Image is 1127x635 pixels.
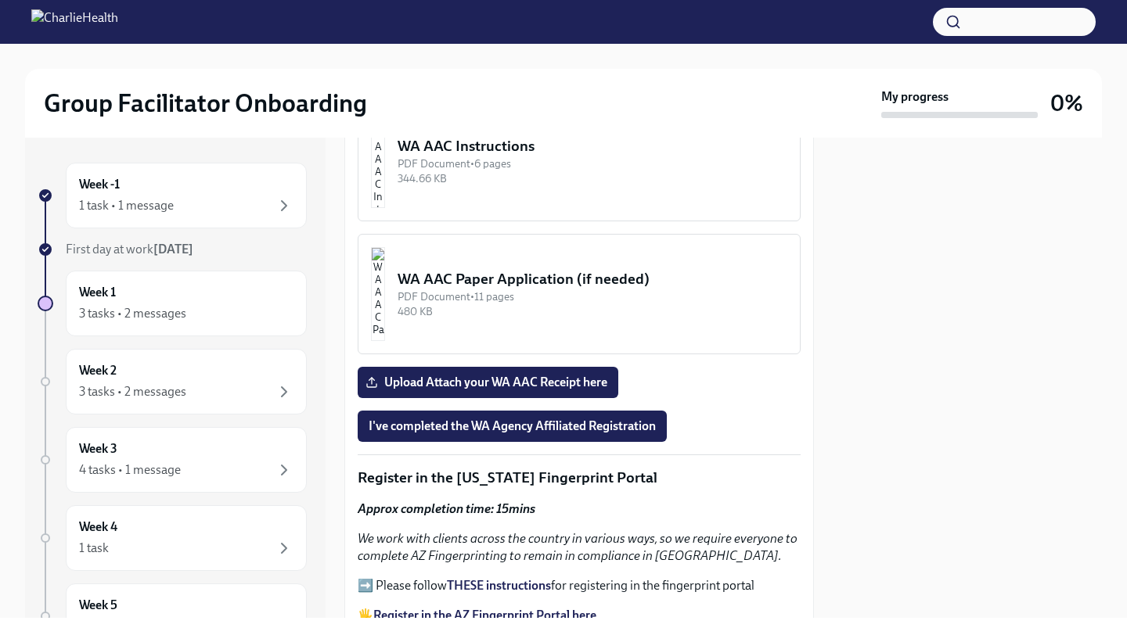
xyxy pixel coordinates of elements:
[38,163,307,228] a: Week -11 task • 1 message
[79,461,181,479] div: 4 tasks • 1 message
[79,597,117,614] h6: Week 5
[358,577,801,594] p: ➡️ Please follow for registering in the fingerprint portal
[447,578,551,593] a: THESE instructions
[398,136,787,156] div: WA AAC Instructions
[79,540,109,557] div: 1 task
[79,284,116,301] h6: Week 1
[38,271,307,336] a: Week 13 tasks • 2 messages
[38,427,307,493] a: Week 34 tasks • 1 message
[371,247,385,341] img: WA AAC Paper Application (if needed)
[79,176,120,193] h6: Week -1
[79,518,117,536] h6: Week 4
[66,242,193,257] span: First day at work
[358,531,798,563] em: We work with clients across the country in various ways, so we require everyone to complete AZ Fi...
[153,242,193,257] strong: [DATE]
[1050,89,1083,117] h3: 0%
[398,289,787,304] div: PDF Document • 11 pages
[369,375,607,390] span: Upload Attach your WA AAC Receipt here
[358,411,667,442] button: I've completed the WA Agency Affiliated Registration
[38,505,307,571] a: Week 41 task
[371,114,385,208] img: WA AAC Instructions
[79,383,186,400] div: 3 tasks • 2 messages
[79,197,174,214] div: 1 task • 1 message
[79,440,117,457] h6: Week 3
[358,501,535,516] strong: Approx completion time: 15mins
[79,305,186,322] div: 3 tasks • 2 messages
[398,156,787,171] div: PDF Document • 6 pages
[38,241,307,258] a: First day at work[DATE]
[358,234,801,354] button: WA AAC Paper Application (if needed)PDF Document•11 pages480 KB
[369,418,656,434] span: I've completed the WA Agency Affiliated Registration
[373,608,596,622] a: Register in the AZ Fingerprint Portal here
[38,349,307,414] a: Week 23 tasks • 2 messages
[31,9,118,34] img: CharlieHealth
[44,88,367,119] h2: Group Facilitator Onboarding
[358,468,801,488] p: Register in the [US_STATE] Fingerprint Portal
[358,607,801,624] p: 🖐️
[358,367,618,398] label: Upload Attach your WA AAC Receipt here
[358,101,801,221] button: WA AAC InstructionsPDF Document•6 pages344.66 KB
[398,171,787,186] div: 344.66 KB
[79,362,117,379] h6: Week 2
[398,304,787,319] div: 480 KB
[398,269,787,289] div: WA AAC Paper Application (if needed)
[881,88,949,106] strong: My progress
